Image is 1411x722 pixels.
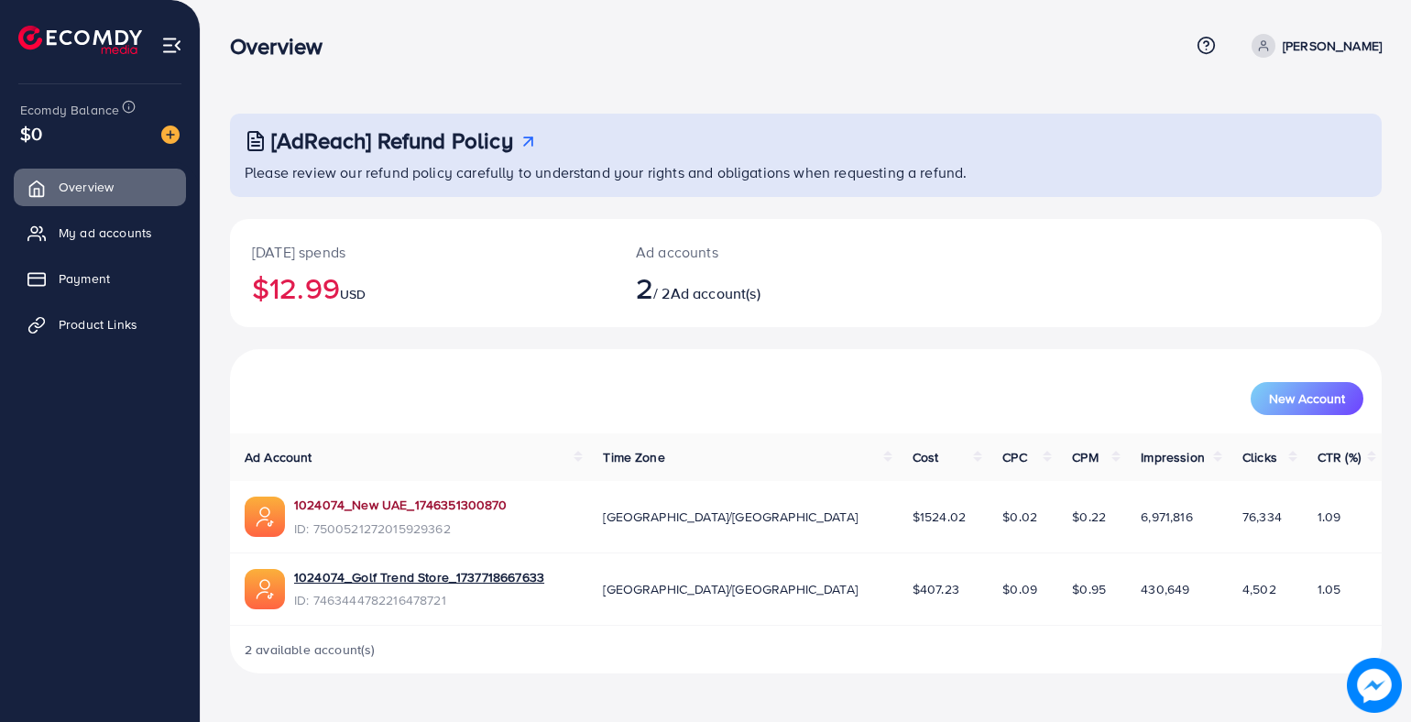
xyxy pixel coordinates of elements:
span: $407.23 [913,580,959,598]
span: ID: 7500521272015929362 [294,520,508,538]
p: Ad accounts [636,241,880,263]
span: 1.05 [1318,580,1341,598]
img: image [161,126,180,144]
button: New Account [1251,382,1363,415]
span: Ecomdy Balance [20,101,119,119]
img: menu [161,35,182,56]
span: Time Zone [603,448,664,466]
span: $0.22 [1072,508,1106,526]
span: [GEOGRAPHIC_DATA]/[GEOGRAPHIC_DATA] [603,508,858,526]
span: 2 available account(s) [245,640,376,659]
span: CPM [1072,448,1098,466]
span: Ad Account [245,448,312,466]
span: 6,971,816 [1141,508,1192,526]
span: Payment [59,269,110,288]
span: Overview [59,178,114,196]
h3: [AdReach] Refund Policy [271,127,513,154]
span: Clicks [1242,448,1277,466]
a: Payment [14,260,186,297]
span: CPC [1002,448,1026,466]
span: $0 [20,120,42,147]
a: 1024074_Golf Trend Store_1737718667633 [294,568,544,586]
img: logo [18,26,142,54]
span: $0.95 [1072,580,1106,598]
span: Impression [1141,448,1205,466]
span: $0.09 [1002,580,1037,598]
h2: $12.99 [252,270,592,305]
span: 2 [636,267,653,309]
p: Please review our refund policy carefully to understand your rights and obligations when requesti... [245,161,1371,183]
p: [PERSON_NAME] [1283,35,1382,57]
a: Product Links [14,306,186,343]
span: 430,649 [1141,580,1189,598]
h2: / 2 [636,270,880,305]
span: Ad account(s) [671,283,760,303]
a: 1024074_New UAE_1746351300870 [294,496,508,514]
span: ID: 7463444782216478721 [294,591,544,609]
span: 4,502 [1242,580,1276,598]
span: New Account [1269,392,1345,405]
span: Product Links [59,315,137,334]
span: [GEOGRAPHIC_DATA]/[GEOGRAPHIC_DATA] [603,580,858,598]
span: Cost [913,448,939,466]
img: ic-ads-acc.e4c84228.svg [245,569,285,609]
a: [PERSON_NAME] [1244,34,1382,58]
span: My ad accounts [59,224,152,242]
span: 1.09 [1318,508,1341,526]
a: My ad accounts [14,214,186,251]
span: 76,334 [1242,508,1282,526]
p: [DATE] spends [252,241,592,263]
img: image [1347,658,1402,713]
h3: Overview [230,33,337,60]
span: USD [340,285,366,303]
span: $1524.02 [913,508,966,526]
a: Overview [14,169,186,205]
span: CTR (%) [1318,448,1361,466]
span: $0.02 [1002,508,1037,526]
img: ic-ads-acc.e4c84228.svg [245,497,285,537]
